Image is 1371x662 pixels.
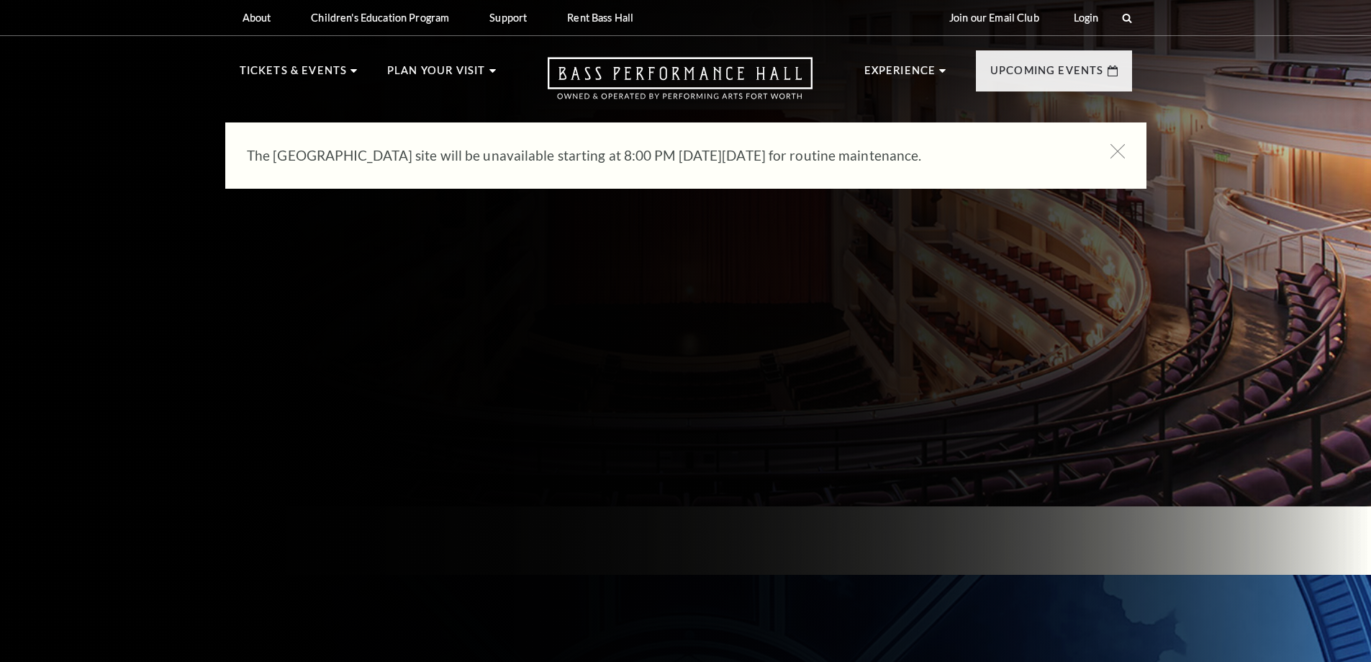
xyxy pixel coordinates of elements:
p: Rent Bass Hall [567,12,633,24]
p: Plan Your Visit [387,62,486,88]
p: Children's Education Program [311,12,449,24]
p: About [243,12,271,24]
p: The [GEOGRAPHIC_DATA] site will be unavailable starting at 8:00 PM [DATE][DATE] for routine maint... [247,144,1082,167]
p: Tickets & Events [240,62,348,88]
p: Experience [864,62,936,88]
p: Upcoming Events [990,62,1104,88]
p: Support [489,12,527,24]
